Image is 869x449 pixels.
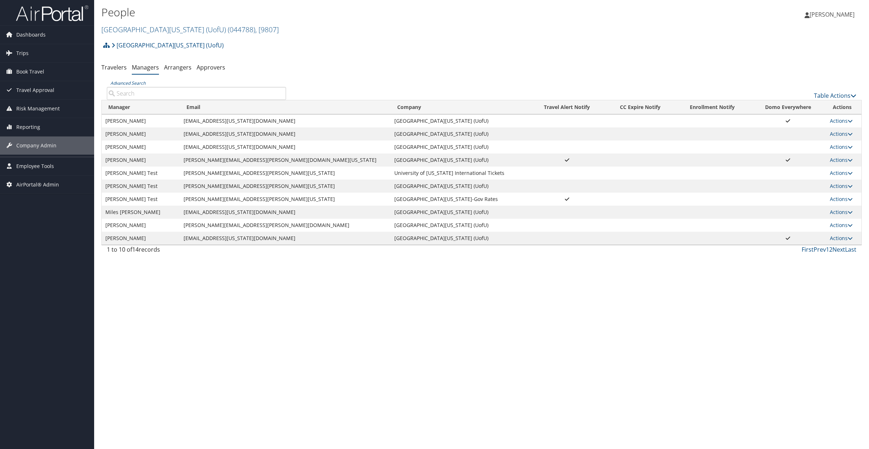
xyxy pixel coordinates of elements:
td: [GEOGRAPHIC_DATA][US_STATE] (UofU) [391,219,528,232]
td: [PERSON_NAME] Test [102,180,180,193]
td: [PERSON_NAME] Test [102,167,180,180]
span: [PERSON_NAME] [810,11,855,18]
td: [PERSON_NAME][EMAIL_ADDRESS][PERSON_NAME][US_STATE] [180,180,391,193]
span: Reporting [16,118,40,136]
a: Travelers [101,63,127,71]
td: [PERSON_NAME] [102,232,180,245]
input: Advanced Search [107,87,286,100]
span: Book Travel [16,63,44,81]
a: Actions [830,196,853,202]
td: [GEOGRAPHIC_DATA][US_STATE] (UofU) [391,180,528,193]
td: University of [US_STATE] International Tickets [391,167,528,180]
span: Employee Tools [16,157,54,175]
a: First [802,246,814,253]
td: [GEOGRAPHIC_DATA][US_STATE] (UofU) [391,154,528,167]
div: 1 to 10 of records [107,245,286,257]
th: CC Expire Notify: activate to sort column ascending [606,100,674,114]
td: [PERSON_NAME] [102,127,180,140]
td: [PERSON_NAME][EMAIL_ADDRESS][PERSON_NAME][US_STATE] [180,193,391,206]
a: Managers [132,63,159,71]
td: [EMAIL_ADDRESS][US_STATE][DOMAIN_NAME] [180,127,391,140]
td: [PERSON_NAME] [102,219,180,232]
span: Trips [16,44,29,62]
a: Actions [830,235,853,242]
a: Actions [830,143,853,150]
th: Manager: activate to sort column descending [102,100,180,114]
a: Actions [830,222,853,228]
td: [PERSON_NAME] [102,114,180,127]
td: [GEOGRAPHIC_DATA][US_STATE] (UofU) [391,232,528,245]
th: Actions [826,100,861,114]
a: Actions [830,182,853,189]
a: Approvers [197,63,225,71]
td: [EMAIL_ADDRESS][US_STATE][DOMAIN_NAME] [180,232,391,245]
a: Next [832,246,845,253]
a: Table Actions [814,92,856,100]
a: [PERSON_NAME] [805,4,862,25]
a: 1 [826,246,829,253]
th: Travel Alert Notify: activate to sort column ascending [528,100,606,114]
span: Dashboards [16,26,46,44]
span: ( 044788 ) [228,25,255,34]
span: 14 [132,246,139,253]
td: [PERSON_NAME] [102,140,180,154]
td: [GEOGRAPHIC_DATA][US_STATE]-Gov Rates [391,193,528,206]
a: Arrangers [164,63,192,71]
td: [GEOGRAPHIC_DATA][US_STATE] (UofU) [391,140,528,154]
td: [GEOGRAPHIC_DATA][US_STATE] (UofU) [391,206,528,219]
td: [PERSON_NAME] Test [102,193,180,206]
a: Actions [830,156,853,163]
th: Enrollment Notify: activate to sort column ascending [674,100,750,114]
td: Miles [PERSON_NAME] [102,206,180,219]
a: [GEOGRAPHIC_DATA][US_STATE] (UofU) [112,38,224,53]
td: [PERSON_NAME][EMAIL_ADDRESS][PERSON_NAME][US_STATE] [180,167,391,180]
th: Domo Everywhere [750,100,826,114]
td: [PERSON_NAME][EMAIL_ADDRESS][PERSON_NAME][DOMAIN_NAME][US_STATE] [180,154,391,167]
span: Risk Management [16,100,60,118]
a: 2 [829,246,832,253]
td: [GEOGRAPHIC_DATA][US_STATE] (UofU) [391,127,528,140]
td: [PERSON_NAME][EMAIL_ADDRESS][PERSON_NAME][DOMAIN_NAME] [180,219,391,232]
td: [EMAIL_ADDRESS][US_STATE][DOMAIN_NAME] [180,114,391,127]
a: Advanced Search [110,80,146,86]
a: Last [845,246,856,253]
td: [EMAIL_ADDRESS][US_STATE][DOMAIN_NAME] [180,140,391,154]
span: , [ 9807 ] [255,25,279,34]
span: Travel Approval [16,81,54,99]
a: [GEOGRAPHIC_DATA][US_STATE] (UofU) [101,25,279,34]
h1: People [101,5,608,20]
span: AirPortal® Admin [16,176,59,194]
td: [PERSON_NAME] [102,154,180,167]
th: Company: activate to sort column ascending [391,100,528,114]
a: Actions [830,209,853,215]
td: [GEOGRAPHIC_DATA][US_STATE] (UofU) [391,114,528,127]
th: Email: activate to sort column ascending [180,100,391,114]
a: Prev [814,246,826,253]
a: Actions [830,169,853,176]
img: airportal-logo.png [16,5,88,22]
td: [EMAIL_ADDRESS][US_STATE][DOMAIN_NAME] [180,206,391,219]
span: Company Admin [16,137,56,155]
a: Actions [830,117,853,124]
a: Actions [830,130,853,137]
